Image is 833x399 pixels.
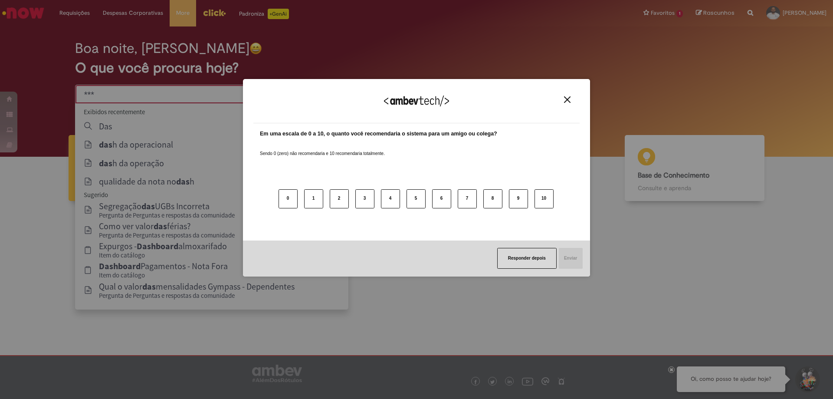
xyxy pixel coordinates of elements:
[260,130,497,138] label: Em uma escala de 0 a 10, o quanto você recomendaria o sistema para um amigo ou colega?
[384,96,449,106] img: Logo Ambevtech
[509,189,528,208] button: 9
[497,248,557,269] button: Responder depois
[381,189,400,208] button: 4
[564,96,571,103] img: Close
[535,189,554,208] button: 10
[432,189,451,208] button: 6
[355,189,374,208] button: 3
[330,189,349,208] button: 2
[458,189,477,208] button: 7
[279,189,298,208] button: 0
[483,189,502,208] button: 8
[407,189,426,208] button: 5
[260,140,385,157] label: Sendo 0 (zero) não recomendaria e 10 recomendaria totalmente.
[304,189,323,208] button: 1
[561,96,573,103] button: Close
